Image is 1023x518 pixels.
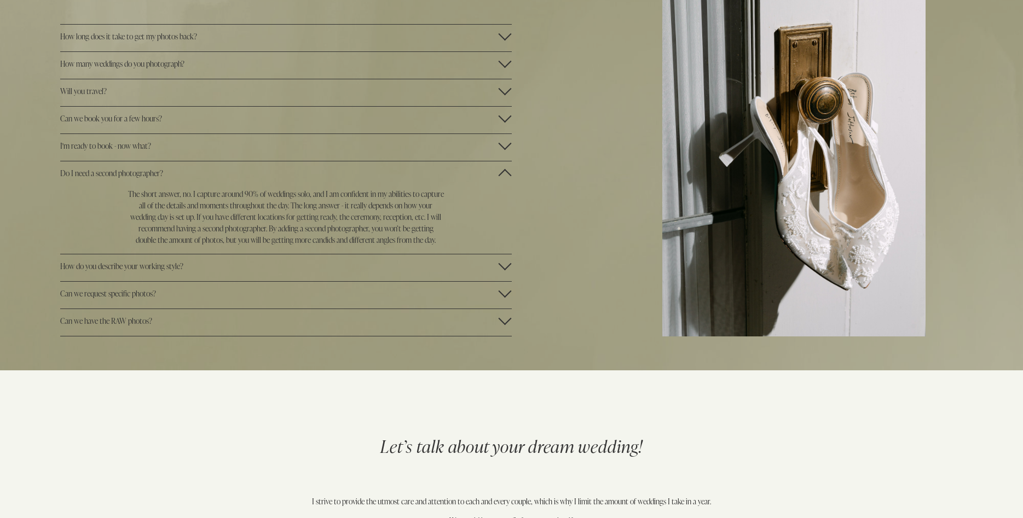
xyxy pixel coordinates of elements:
[248,438,775,455] h3: Let’s talk about your dream wedding!
[60,161,512,188] button: Do I need a second photographer?
[60,168,499,178] span: Do I need a second photographer?
[60,288,499,299] span: Can we request specific photos?
[60,31,499,42] span: How long does it take to get my photos back?
[60,113,499,124] span: Can we book you for a few hours?
[60,261,499,271] span: How do you describe your working style?
[60,134,512,161] button: I'm ready to book - now what?
[60,141,499,151] span: I'm ready to book - now what?
[60,52,512,79] button: How many weddings do you photograph?
[60,86,499,96] span: Will you travel?
[60,282,512,309] button: Can we request specific photos?
[128,188,444,246] p: The short answer, no. I capture around 90% of weddings solo, and I am confident in my abilities t...
[60,309,512,336] button: Can we have the RAW photos?
[60,316,499,326] span: Can we have the RAW photos?
[60,25,512,51] button: How long does it take to get my photos back?
[60,107,512,133] button: Can we book you for a few hours?
[248,496,775,507] p: I strive to provide the utmost care and attention to each and every couple, which is why I limit ...
[60,188,512,254] div: Do I need a second photographer?
[60,79,512,106] button: Will you travel?
[60,59,499,69] span: How many weddings do you photograph?
[60,254,512,281] button: How do you describe your working style?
